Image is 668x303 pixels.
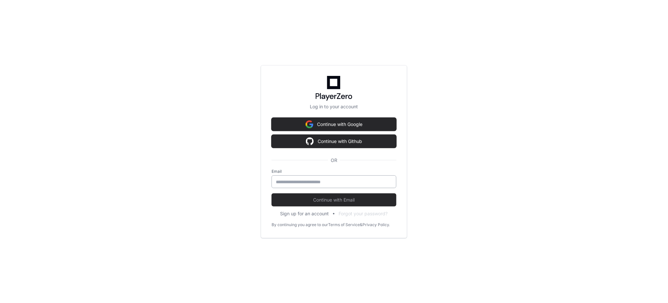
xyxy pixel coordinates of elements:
p: Log in to your account [272,103,396,110]
img: Sign in with google [306,135,314,148]
a: Terms of Service [328,222,360,227]
button: Sign up for an account [280,210,329,217]
button: Continue with Google [272,118,396,131]
button: Continue with Email [272,193,396,206]
img: Sign in with google [306,118,313,131]
a: Privacy Policy. [362,222,390,227]
div: By continuing you agree to our [272,222,328,227]
span: Continue with Email [272,197,396,203]
span: OR [328,157,340,164]
button: Forgot your password? [339,210,388,217]
button: Continue with Github [272,135,396,148]
div: & [360,222,362,227]
label: Email [272,169,396,174]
